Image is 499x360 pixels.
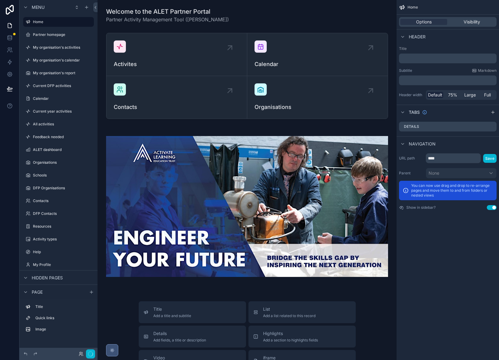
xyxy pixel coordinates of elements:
[33,186,93,190] label: DFP Organisations
[23,30,94,40] a: Partner homepage
[32,289,43,295] span: Page
[399,46,497,51] label: Title
[409,109,420,115] span: Tabs
[33,198,93,203] label: Contacts
[23,145,94,155] a: ALET dashboard
[33,96,93,101] label: Calendar
[409,141,436,147] span: Navigation
[33,122,93,127] label: All activities
[399,75,497,85] div: scrollable content
[399,171,423,176] label: Parent
[139,301,246,323] button: TitleAdd a title and subtitle
[263,306,315,312] span: List
[33,173,93,178] label: Schools
[429,170,439,176] span: None
[35,327,91,332] label: Image
[406,205,436,210] label: Show in sidebar?
[33,109,93,114] label: Current year activities
[399,54,497,63] div: scrollable content
[32,4,45,10] span: Menu
[153,338,206,343] span: Add fields, a title or description
[263,338,318,343] span: Add a section to highlights fields
[23,43,94,52] a: My organisation's activities
[23,170,94,180] a: Schools
[33,147,93,152] label: ALET dashboard
[464,92,476,98] span: Large
[20,299,98,340] div: scrollable content
[478,68,497,73] span: Markdown
[33,250,93,254] label: Help
[153,330,206,337] span: Details
[23,119,94,129] a: All activities
[448,92,457,98] span: 75%
[33,32,93,37] label: Partner homepage
[411,183,493,198] p: You can now use drag and drop to re-arrange pages and move them to and from folders or nested views
[409,34,426,40] span: Header
[483,154,497,163] button: Save
[484,92,491,98] span: Full
[399,156,423,161] label: URL path
[23,17,94,27] a: Home
[399,93,423,97] label: Header width
[404,124,419,129] label: Details
[33,71,93,75] label: My organisation's report
[33,262,93,267] label: My Profile
[33,83,93,88] label: Current DFP activities
[23,222,94,231] a: Resources
[33,135,93,139] label: Feedback needed
[33,237,93,242] label: Activity types
[23,132,94,142] a: Feedback needed
[23,94,94,103] a: Calendar
[428,92,442,98] span: Default
[33,211,93,216] label: DFP Contacts
[33,160,93,165] label: Organisations
[33,19,90,24] label: Home
[23,234,94,244] a: Activity types
[23,81,94,91] a: Current DFP activities
[33,58,93,63] label: My organisation's calendar
[23,68,94,78] a: My organisation's report
[408,5,418,10] span: Home
[464,19,480,25] span: Visibility
[248,326,356,348] button: HighlightsAdd a section to highlights fields
[23,260,94,270] a: My Profile
[139,326,246,348] button: DetailsAdd fields, a title or description
[263,313,315,318] span: Add a list related to this record
[32,275,63,281] span: Hidden pages
[23,158,94,167] a: Organisations
[35,304,91,309] label: Title
[153,313,191,318] span: Add a title and subtitle
[33,45,93,50] label: My organisation's activities
[23,107,94,116] a: Current year activities
[23,55,94,65] a: My organisation's calendar
[472,68,497,73] a: Markdown
[33,224,93,229] label: Resources
[399,68,412,73] label: Subtitle
[263,330,318,337] span: Highlights
[23,247,94,257] a: Help
[426,168,497,178] button: None
[35,316,91,320] label: Quick links
[248,301,356,323] button: ListAdd a list related to this record
[23,209,94,218] a: DFP Contacts
[416,19,432,25] span: Options
[153,306,191,312] span: Title
[23,196,94,206] a: Contacts
[23,183,94,193] a: DFP Organisations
